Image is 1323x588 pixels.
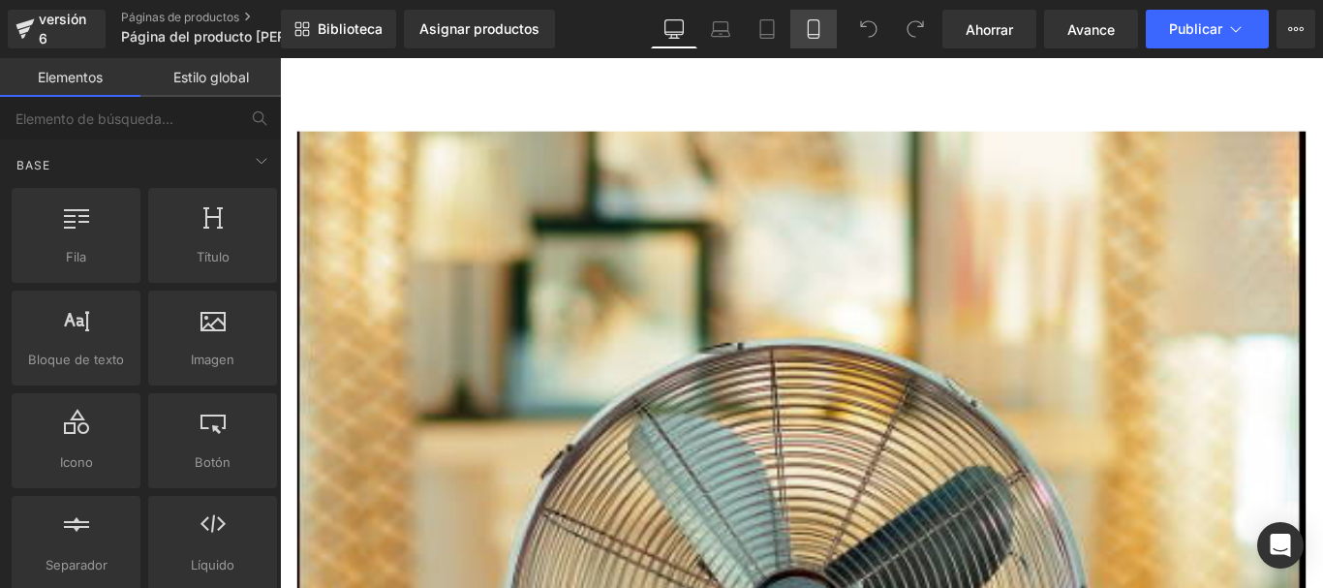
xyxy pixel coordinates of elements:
font: Imagen [191,352,234,367]
font: Páginas de productos [121,10,239,24]
font: Biblioteca [318,20,383,37]
button: Rehacer [896,10,935,48]
font: Líquido [191,557,234,573]
font: Avance [1067,21,1115,38]
font: Asignar productos [419,20,539,37]
font: Bloque de texto [28,352,124,367]
a: Nueva Biblioteca [281,10,396,48]
font: Separador [46,557,108,573]
button: Publicar [1146,10,1269,48]
a: Tableta [744,10,790,48]
font: Publicar [1169,20,1222,37]
a: Móvil [790,10,837,48]
font: Elementos [38,69,103,85]
font: Icono [60,454,93,470]
a: Computadora portátil [697,10,744,48]
font: Estilo global [173,69,249,85]
a: versión 6 [8,10,106,48]
font: Título [197,249,230,264]
div: Abrir Intercom Messenger [1257,522,1304,569]
font: Ahorrar [966,21,1013,38]
a: De oficina [651,10,697,48]
button: Deshacer [849,10,888,48]
button: Más [1277,10,1315,48]
a: Páginas de productos [121,10,344,25]
font: versión 6 [39,11,86,46]
font: Botón [195,454,231,470]
font: Página del producto [PERSON_NAME] [121,28,367,45]
a: Avance [1044,10,1138,48]
font: Fila [66,249,86,264]
font: Base [16,158,50,172]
